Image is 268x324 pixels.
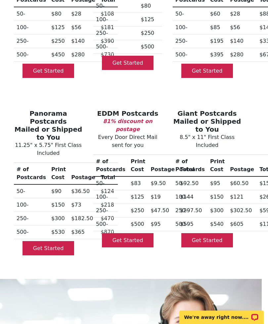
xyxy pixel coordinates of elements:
td: $540 [207,218,227,231]
th: # of Postcards [14,163,49,185]
th: 100- [93,13,138,27]
td: $250 [138,27,162,40]
td: $56 [227,21,257,35]
th: 500- [93,40,138,54]
th: 50- [93,177,128,191]
td: $73 [68,199,98,212]
p: Every Door Direct Mail sent for you [93,134,162,150]
td: $125 [138,13,162,27]
th: 250- [93,204,128,218]
td: $365 [68,226,98,239]
th: 100- [93,191,128,204]
td: $60.50 [227,177,257,191]
td: $83 [128,177,148,191]
td: $500 [128,218,148,231]
td: $60 [207,7,227,21]
a: Get Started [102,56,154,70]
h3: EDDM Postcards [93,110,162,118]
a: Get Started [22,241,74,256]
td: $36.50 [68,185,98,199]
td: $90 [49,185,68,199]
th: # of Postcards [93,155,128,177]
th: 250- [14,212,49,226]
h3: Giant Postcards Mailed or Shipped to You [173,110,242,134]
td: $125 [128,191,148,204]
th: 250- [93,27,138,40]
td: $250 [128,204,148,218]
th: 100- [173,21,207,35]
td: $530 [49,226,68,239]
td: $56 [68,21,98,35]
th: 50- [173,7,207,21]
td: $95 [207,177,227,191]
b: 81% discount on postage [103,118,152,133]
td: $9.50 [148,177,177,191]
a: Get Started [181,64,233,78]
td: $500 [138,40,162,54]
th: 250- [14,35,49,48]
th: 100- [173,191,207,204]
th: 100- [14,199,49,212]
a: Get Started [181,233,233,248]
td: $125 [49,21,68,35]
th: Print Cost [128,155,148,177]
th: 100- [14,21,49,35]
td: $280 [68,48,98,62]
td: $28 [68,7,98,21]
td: $605 [227,218,257,231]
th: Print Cost [207,155,227,177]
th: 50- [173,177,207,191]
td: $182.50 [68,212,98,226]
td: $121 [227,191,257,204]
td: $140 [227,35,257,48]
th: 500- [173,218,207,231]
th: 500- [14,48,49,62]
td: $140 [68,35,98,48]
td: $95 [148,218,177,231]
p: 8.5" x 11" First Class Included [173,134,242,150]
th: 50- [14,7,49,21]
td: $28 [227,7,257,21]
p: 11.25" x 5.75" First Class Included [14,142,83,158]
th: Print Cost [49,163,68,185]
td: $250 [49,35,68,48]
td: $450 [49,48,68,62]
th: 500- [14,226,49,239]
td: $300 [49,212,68,226]
td: $150 [49,199,68,212]
th: Postage [68,163,98,185]
td: $80 [49,7,68,21]
th: Postage [148,155,177,177]
th: 500- [93,218,128,231]
td: $85 [207,21,227,35]
th: 50- [14,185,49,199]
th: # of Postcards [173,155,207,177]
th: Postage [227,155,257,177]
a: Get Started [102,233,154,248]
td: $302.50 [227,204,257,218]
td: $19 [148,191,177,204]
th: 250- [173,35,207,48]
a: Get Started [22,64,74,78]
th: 500- [173,48,207,62]
h3: Panorama Postcards Mailed or Shipped to You [14,110,83,142]
th: 250- [173,204,207,218]
td: $150 [207,191,227,204]
td: $300 [207,204,227,218]
iframe: LiveChat chat widget [175,303,268,324]
td: $280 [227,48,257,62]
td: $195 [207,35,227,48]
td: $47.50 [148,204,177,218]
td: $395 [207,48,227,62]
